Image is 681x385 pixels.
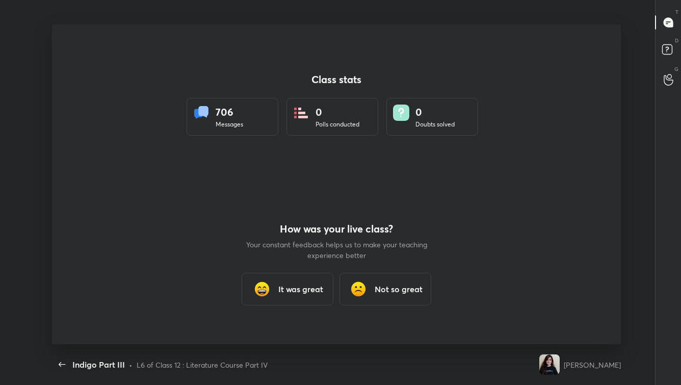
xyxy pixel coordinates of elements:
[216,120,243,129] div: Messages
[415,105,455,120] div: 0
[245,223,428,235] h4: How was your live class?
[539,354,560,375] img: 1759036fb86c4305ac11592cdf7cb422.jpg
[393,105,409,121] img: doubts.8a449be9.svg
[348,279,369,299] img: frowning_face_cmp.gif
[316,105,359,120] div: 0
[675,8,678,16] p: T
[278,283,323,295] h3: It was great
[193,105,209,121] img: statsMessages.856aad98.svg
[216,105,243,120] div: 706
[293,105,309,121] img: statsPoll.b571884d.svg
[245,239,428,261] p: Your constant feedback helps us to make your teaching experience better
[252,279,272,299] img: grinning_face_with_smiling_eyes_cmp.gif
[415,120,455,129] div: Doubts solved
[129,360,133,370] div: •
[675,37,678,44] p: D
[137,360,268,370] div: L6 of Class 12 : Literature Course Part IV
[316,120,359,129] div: Polls conducted
[674,65,678,73] p: G
[187,73,486,86] h4: Class stats
[564,360,621,370] div: [PERSON_NAME]
[375,283,423,295] h3: Not so great
[72,358,125,371] div: Indigo Part III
